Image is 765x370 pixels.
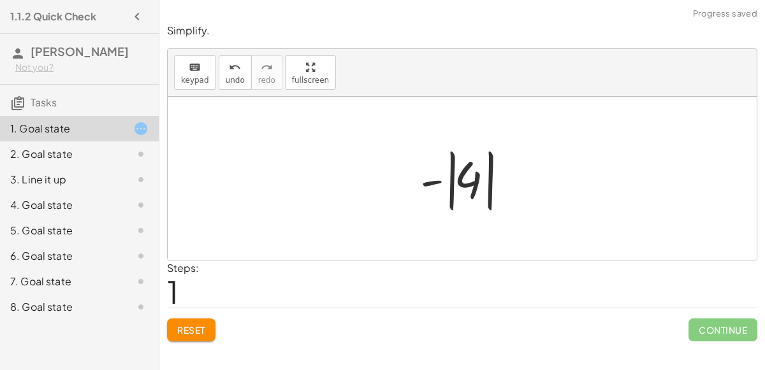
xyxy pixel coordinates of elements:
span: Tasks [31,96,57,109]
div: 8. Goal state [10,299,113,315]
i: redo [261,60,273,75]
i: undo [229,60,241,75]
span: keypad [181,76,209,85]
button: fullscreen [285,55,336,90]
i: Task not started. [133,197,149,213]
div: 7. Goal state [10,274,113,289]
div: 6. Goal state [10,248,113,264]
p: Simplify. [167,24,757,38]
span: redo [258,76,275,85]
span: 1 [167,272,178,311]
label: Steps: [167,261,199,274]
i: keyboard [189,60,201,75]
div: 3. Line it up [10,172,113,187]
i: Task not started. [133,248,149,264]
span: fullscreen [292,76,329,85]
div: 5. Goal state [10,223,113,238]
h4: 1.1.2 Quick Check [10,9,96,24]
button: undoundo [219,55,252,90]
span: Reset [177,324,205,336]
i: Task not started. [133,146,149,162]
i: Task not started. [133,274,149,289]
i: Task not started. [133,299,149,315]
div: 1. Goal state [10,121,113,136]
button: Reset [167,318,215,341]
span: undo [226,76,245,85]
i: Task started. [133,121,149,136]
button: keyboardkeypad [174,55,216,90]
div: 4. Goal state [10,197,113,213]
span: Progress saved [693,8,757,20]
div: Not you? [15,61,149,74]
span: [PERSON_NAME] [31,44,129,59]
i: Task not started. [133,223,149,238]
div: 2. Goal state [10,146,113,162]
i: Task not started. [133,172,149,187]
button: redoredo [251,55,282,90]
